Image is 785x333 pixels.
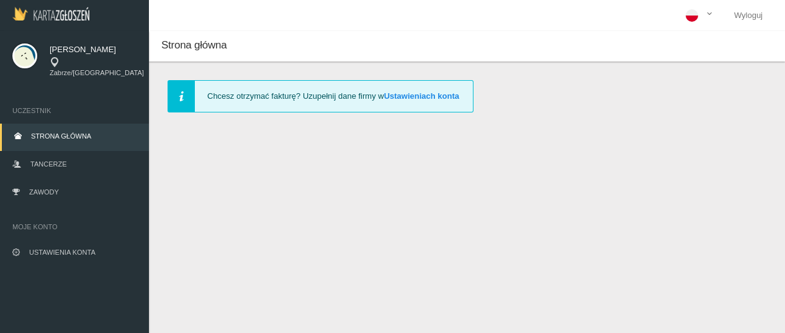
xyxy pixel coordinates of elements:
[29,188,59,196] span: Zawody
[12,43,37,68] img: svg
[12,104,137,117] span: Uczestnik
[384,91,459,101] a: Ustawieniach konta
[50,43,144,56] span: [PERSON_NAME]
[31,132,91,140] span: Strona główna
[12,7,89,21] img: Logo
[50,57,144,78] div: Zabrze/[GEOGRAPHIC_DATA]
[161,39,227,51] span: Strona główna
[12,221,137,233] span: Moje konto
[168,80,473,112] div: Chcesz otrzymać fakturę? Uzupełnij dane firmy w
[30,160,66,168] span: Tancerze
[29,249,96,256] span: Ustawienia konta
